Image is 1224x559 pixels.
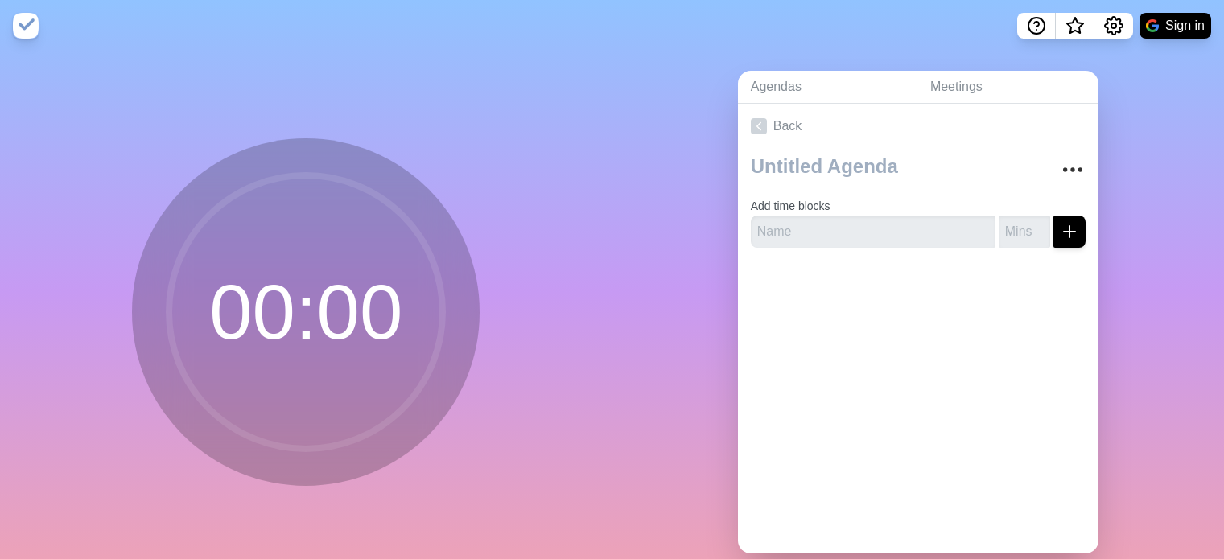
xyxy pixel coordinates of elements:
img: google logo [1146,19,1159,32]
img: timeblocks logo [13,13,39,39]
button: What’s new [1056,13,1094,39]
a: Meetings [917,71,1098,104]
button: Help [1017,13,1056,39]
button: Sign in [1140,13,1211,39]
button: Settings [1094,13,1133,39]
a: Agendas [738,71,917,104]
label: Add time blocks [751,199,830,212]
input: Name [751,216,995,248]
button: More [1057,154,1089,186]
input: Mins [999,216,1050,248]
a: Back [738,104,1098,149]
